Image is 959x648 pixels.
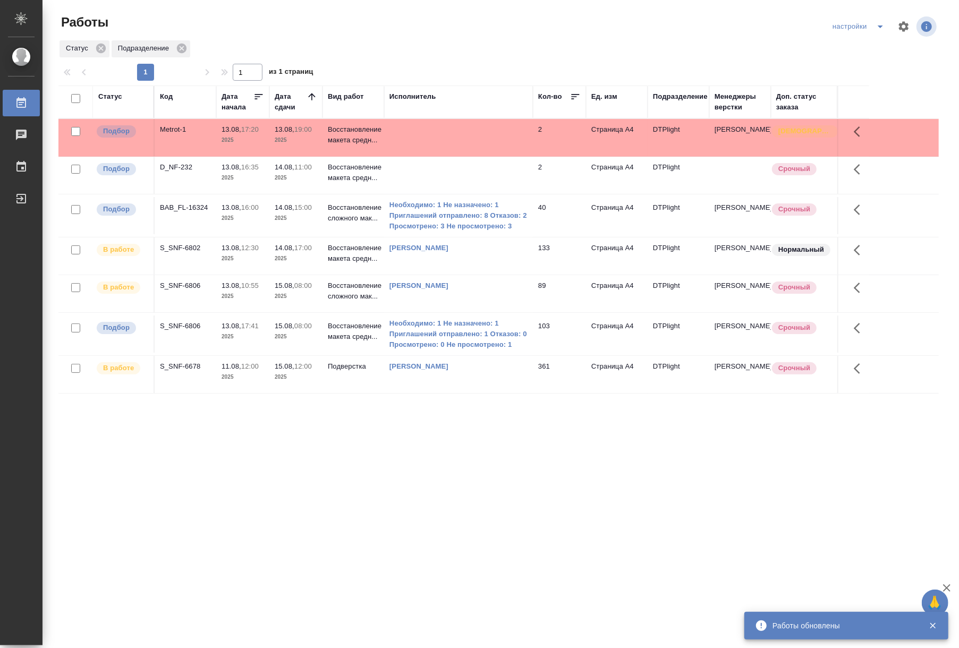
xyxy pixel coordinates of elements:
button: Здесь прячутся важные кнопки [847,197,873,223]
p: 2025 [275,372,317,382]
td: DTPlight [648,119,709,156]
p: 13.08, [222,163,241,171]
p: 13.08, [222,125,241,133]
td: DTPlight [648,356,709,393]
div: Подразделение [112,40,190,57]
div: Можно подбирать исполнителей [96,321,148,335]
p: 2025 [222,331,264,342]
div: Кол-во [538,91,562,102]
p: 11.08, [222,362,241,370]
div: Metrot-1 [160,124,211,135]
div: Доп. статус заказа [776,91,832,113]
td: 40 [533,197,586,234]
div: Можно подбирать исполнителей [96,202,148,217]
p: 2025 [275,253,317,264]
p: Срочный [778,164,810,174]
td: Страница А4 [586,119,648,156]
td: 133 [533,237,586,275]
a: [PERSON_NAME] [389,244,448,252]
p: Восстановление макета средн... [328,243,379,264]
p: Срочный [778,282,810,293]
div: Вид работ [328,91,364,102]
p: Подбор [103,126,130,137]
div: S_SNF-6806 [160,321,211,331]
p: [PERSON_NAME] [715,321,766,331]
div: split button [830,18,891,35]
p: В работе [103,244,134,255]
p: 2025 [222,173,264,183]
p: 12:30 [241,244,259,252]
p: 15:00 [294,203,312,211]
p: 2025 [222,253,264,264]
a: [PERSON_NAME] [389,362,448,370]
p: 15.08, [275,282,294,289]
td: 361 [533,356,586,393]
td: DTPlight [648,237,709,275]
p: 15.08, [275,362,294,370]
p: 2025 [275,291,317,302]
p: 2025 [222,291,264,302]
button: Здесь прячутся важные кнопки [847,356,873,381]
p: 2025 [222,372,264,382]
a: Необходимо: 1 Не назначено: 1 Приглашений отправлено: 1 Отказов: 0 Просмотрено: 0 Не просмотрено: 1 [389,318,528,350]
div: Ед. изм [591,91,617,102]
p: 12:00 [294,362,312,370]
td: Страница А4 [586,237,648,275]
p: Статус [66,43,92,54]
td: 89 [533,275,586,312]
td: DTPlight [648,197,709,234]
div: Статус [60,40,109,57]
p: 19:00 [294,125,312,133]
p: [PERSON_NAME] [715,243,766,253]
div: D_NF-232 [160,162,211,173]
p: 16:35 [241,163,259,171]
p: 10:55 [241,282,259,289]
p: 15.08, [275,322,294,330]
td: DTPlight [648,275,709,312]
p: [PERSON_NAME] [715,361,766,372]
p: 17:41 [241,322,259,330]
div: Подразделение [653,91,708,102]
span: Работы [58,14,108,31]
p: 2025 [222,135,264,146]
p: 13.08, [275,125,294,133]
div: Можно подбирать исполнителей [96,162,148,176]
p: В работе [103,363,134,373]
p: Подразделение [118,43,173,54]
p: [PERSON_NAME] [715,280,766,291]
p: Подбор [103,322,130,333]
button: Здесь прячутся важные кнопки [847,119,873,144]
div: Дата начала [222,91,253,113]
p: 08:00 [294,282,312,289]
p: Восстановление макета средн... [328,321,379,342]
p: 2025 [275,213,317,224]
p: 13.08, [222,322,241,330]
span: Настроить таблицу [891,14,916,39]
p: 2025 [275,173,317,183]
td: Страница А4 [586,197,648,234]
div: Исполнитель [389,91,436,102]
p: 14.08, [275,163,294,171]
div: Менеджеры верстки [715,91,766,113]
p: 13.08, [222,203,241,211]
p: Срочный [778,204,810,215]
td: Страница А4 [586,275,648,312]
p: 2025 [275,135,317,146]
td: 103 [533,316,586,353]
p: Срочный [778,322,810,333]
p: Срочный [778,363,810,373]
p: 2025 [222,213,264,224]
div: BAB_FL-16324 [160,202,211,213]
a: [PERSON_NAME] [389,282,448,289]
div: S_SNF-6802 [160,243,211,253]
div: Код [160,91,173,102]
p: 14.08, [275,203,294,211]
p: Подбор [103,204,130,215]
span: Посмотреть информацию [916,16,939,37]
button: 🙏 [922,590,948,616]
p: В работе [103,282,134,293]
div: Статус [98,91,122,102]
button: Здесь прячутся важные кнопки [847,316,873,341]
p: [DEMOGRAPHIC_DATA] [778,126,831,137]
p: 14.08, [275,244,294,252]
